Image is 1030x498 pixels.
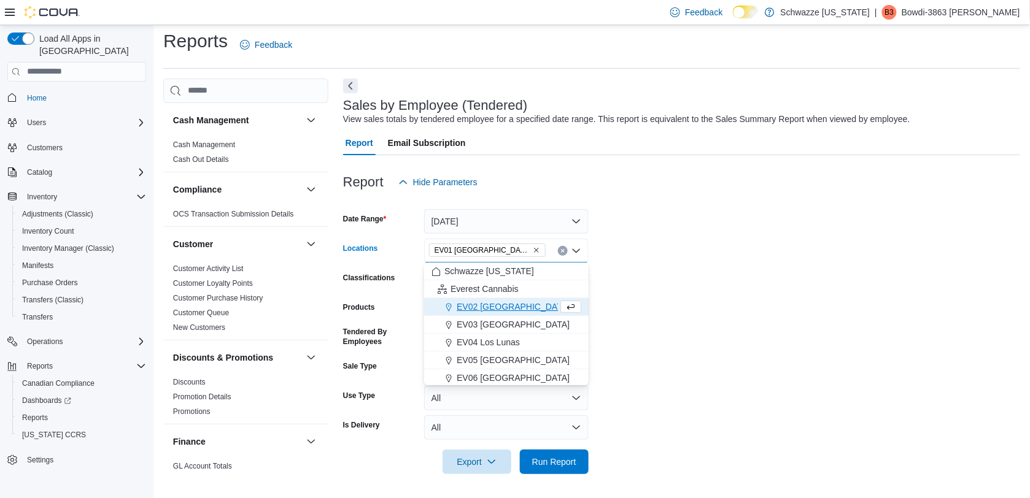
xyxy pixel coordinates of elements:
[343,327,419,347] label: Tendered By Employees
[424,369,589,387] button: EV06 [GEOGRAPHIC_DATA]
[173,323,225,332] span: New Customers
[2,333,151,350] button: Operations
[17,275,146,290] span: Purchase Orders
[424,334,589,351] button: EV04 Los Lunas
[343,391,375,400] label: Use Type
[424,415,589,440] button: All
[22,91,52,105] a: Home
[17,258,58,273] a: Manifests
[163,29,228,53] h1: Reports
[429,243,546,257] span: EV01 North Valley
[173,407,211,416] a: Promotions
[173,155,229,164] span: Cash Out Details
[393,170,482,194] button: Hide Parameters
[17,310,58,324] a: Transfers
[343,273,395,283] label: Classifications
[163,137,328,172] div: Cash Management
[885,5,894,20] span: B3
[444,265,534,277] span: Schwazze [US_STATE]
[2,139,151,156] button: Customers
[685,6,722,18] span: Feedback
[173,114,249,126] h3: Cash Management
[163,375,328,424] div: Discounts & Promotions
[27,455,53,465] span: Settings
[533,247,540,254] button: Remove EV01 North Valley from selection in this group
[343,113,910,126] div: View sales totals by tendered employee for a specified date range. This report is equivalent to t...
[22,334,146,349] span: Operations
[343,361,377,371] label: Sale Type
[424,386,589,410] button: All
[22,165,146,180] span: Catalog
[173,435,301,448] button: Finance
[27,143,63,153] span: Customers
[413,176,478,188] span: Hide Parameters
[12,426,151,443] button: [US_STATE] CCRS
[2,188,151,205] button: Inventory
[346,131,373,155] span: Report
[27,337,63,347] span: Operations
[17,393,146,408] span: Dashboards
[17,293,88,307] a: Transfers (Classic)
[304,434,319,449] button: Finance
[424,280,589,298] button: Everest Cannabis
[457,372,570,384] span: EV06 [GEOGRAPHIC_DATA]
[173,183,301,196] button: Compliance
[25,6,80,18] img: Cova
[875,5,877,20] p: |
[173,140,235,150] span: Cash Management
[12,240,151,257] button: Inventory Manager (Classic)
[255,39,292,51] span: Feedback
[424,209,589,234] button: [DATE]
[17,258,146,273] span: Manifests
[173,476,227,486] span: GL Transactions
[22,452,146,467] span: Settings
[17,207,98,221] a: Adjustments (Classic)
[22,140,146,155] span: Customers
[12,392,151,409] a: Dashboards
[22,140,68,155] a: Customers
[2,164,151,181] button: Catalog
[27,361,53,371] span: Reports
[22,312,53,322] span: Transfers
[163,459,328,493] div: Finance
[733,6,759,18] input: Dark Mode
[27,118,46,128] span: Users
[343,302,375,312] label: Products
[17,427,91,442] a: [US_STATE] CCRS
[457,318,570,331] span: EV03 [GEOGRAPHIC_DATA]
[235,33,297,57] a: Feedback
[17,224,146,239] span: Inventory Count
[343,420,380,430] label: Is Delivery
[17,376,99,391] a: Canadian Compliance
[450,450,504,474] span: Export
[22,190,146,204] span: Inventory
[22,90,146,105] span: Home
[173,407,211,416] span: Promotions
[22,243,114,253] span: Inventory Manager (Classic)
[173,238,301,250] button: Customer
[17,241,119,256] a: Inventory Manager (Classic)
[17,310,146,324] span: Transfers
[22,209,93,219] span: Adjustments (Classic)
[12,205,151,223] button: Adjustments (Classic)
[173,392,231,402] span: Promotion Details
[2,114,151,131] button: Users
[17,393,76,408] a: Dashboards
[443,450,511,474] button: Export
[173,308,229,317] a: Customer Queue
[22,226,74,236] span: Inventory Count
[12,274,151,291] button: Purchase Orders
[17,293,146,307] span: Transfers (Classic)
[173,323,225,332] a: New Customers
[22,115,51,130] button: Users
[173,264,244,274] span: Customer Activity List
[902,5,1020,20] p: Bowdi-3863 [PERSON_NAME]
[781,5,870,20] p: Schwazze [US_STATE]
[173,238,213,250] h3: Customer
[12,375,151,392] button: Canadian Compliance
[343,98,528,113] h3: Sales by Employee (Tendered)
[17,376,146,391] span: Canadian Compliance
[34,33,146,57] span: Load All Apps in [GEOGRAPHIC_DATA]
[163,261,328,340] div: Customer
